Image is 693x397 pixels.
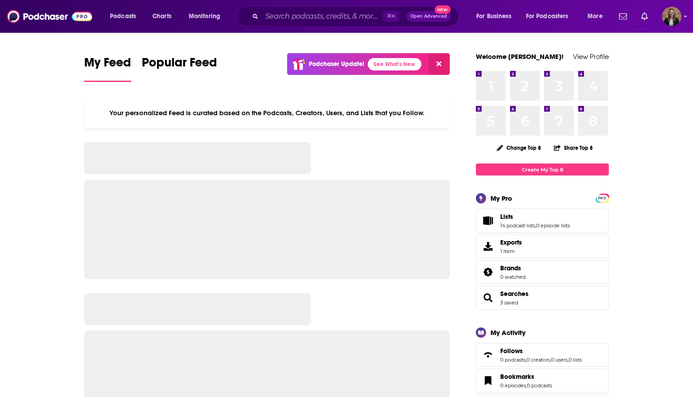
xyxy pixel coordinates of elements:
div: Your personalized Feed is curated based on the Podcasts, Creators, Users, and Lists that you Follow. [84,98,450,128]
a: Charts [147,9,177,23]
span: , [568,357,568,363]
button: open menu [183,9,232,23]
a: Searches [479,292,497,304]
p: Podchaser Update! [309,60,364,68]
a: Lists [479,214,497,227]
button: open menu [520,9,581,23]
span: Open Advanced [410,14,447,19]
span: PRO [597,195,607,202]
a: Welcome [PERSON_NAME]! [476,52,564,61]
button: open menu [581,9,614,23]
span: For Podcasters [526,10,568,23]
a: PRO [597,195,607,201]
a: 0 episode lists [536,222,570,229]
span: Brands [476,260,609,284]
button: open menu [104,9,148,23]
span: Charts [152,10,171,23]
span: More [588,10,603,23]
a: View Profile [573,52,609,61]
button: Change Top 8 [491,142,546,153]
span: 1 item [500,248,522,254]
a: Searches [500,290,529,298]
a: 0 watched [500,274,526,280]
a: Bookmarks [479,374,497,387]
span: , [535,222,536,229]
a: 0 lists [568,357,582,363]
a: Create My Top 8 [476,163,609,175]
span: Searches [476,286,609,310]
a: Lists [500,213,570,221]
span: Podcasts [110,10,136,23]
span: New [435,5,451,14]
input: Search podcasts, credits, & more... [262,9,383,23]
div: My Pro [491,194,512,202]
span: Logged in as k_burns [662,7,681,26]
span: Monitoring [189,10,220,23]
span: , [550,357,551,363]
a: Brands [500,264,526,272]
a: Show notifications dropdown [615,9,631,24]
a: My Feed [84,55,131,82]
span: Follows [500,347,523,355]
span: Exports [479,240,497,253]
a: 14 podcast lists [500,222,535,229]
a: Follows [500,347,582,355]
span: Lists [476,209,609,233]
button: open menu [470,9,522,23]
a: Follows [479,349,497,361]
a: 0 creators [526,357,550,363]
a: Bookmarks [500,373,552,381]
span: , [526,382,527,389]
a: Brands [479,266,497,278]
span: For Business [476,10,511,23]
span: Exports [500,238,522,246]
button: Share Top 8 [553,139,593,156]
a: 3 saved [500,300,518,306]
a: 0 users [551,357,568,363]
span: Bookmarks [476,369,609,393]
a: Exports [476,234,609,258]
img: User Profile [662,7,681,26]
button: Open AdvancedNew [406,11,451,22]
div: My Activity [491,328,526,337]
img: Podchaser - Follow, Share and Rate Podcasts [7,8,92,25]
a: 0 podcasts [527,382,552,389]
a: Popular Feed [142,55,217,82]
span: Brands [500,264,521,272]
span: ⌘ K [383,11,399,22]
a: 0 episodes [500,382,526,389]
div: Search podcasts, credits, & more... [246,6,467,27]
span: Follows [476,343,609,367]
span: My Feed [84,55,131,75]
span: Bookmarks [500,373,534,381]
a: Show notifications dropdown [638,9,651,24]
a: 0 podcasts [500,357,526,363]
button: Show profile menu [662,7,681,26]
a: See What's New [368,58,421,70]
span: Lists [500,213,513,221]
span: Popular Feed [142,55,217,75]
